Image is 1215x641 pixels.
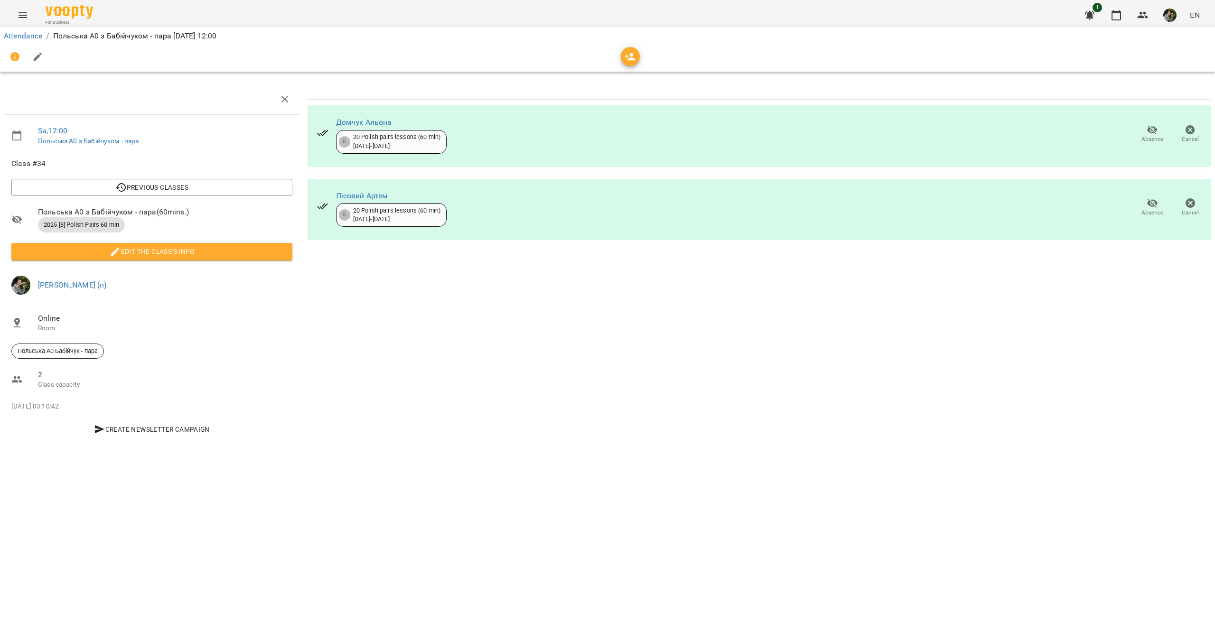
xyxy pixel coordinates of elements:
[339,136,350,148] div: 5
[38,221,125,229] span: 2025 [8] Polish Pairs 60 min
[336,191,388,200] a: Лісовий Артем
[1171,194,1209,221] button: Cancel
[1182,209,1199,217] span: Cancel
[11,402,292,411] p: [DATE] 03:10:42
[1182,135,1199,143] span: Cancel
[353,133,441,150] div: 20 Polish pairs lessons (60 min) [DATE] - [DATE]
[4,30,1211,42] nav: breadcrumb
[46,5,93,19] img: Voopty Logo
[1186,6,1204,24] button: EN
[38,313,292,324] span: Online
[1141,135,1163,143] span: Absence
[11,4,34,27] button: Menu
[38,324,292,333] p: Room
[11,421,292,438] button: Create Newsletter Campaign
[1190,10,1200,20] span: EN
[1163,9,1177,22] img: 70cfbdc3d9a863d38abe8aa8a76b24f3.JPG
[11,276,30,295] img: 70cfbdc3d9a863d38abe8aa8a76b24f3.JPG
[38,280,107,289] a: [PERSON_NAME] (п)
[1171,121,1209,148] button: Cancel
[15,424,289,435] span: Create Newsletter Campaign
[1133,121,1171,148] button: Absence
[11,243,292,260] button: Edit the class's Info
[38,380,292,390] p: Class capacity
[12,347,103,355] span: Польська А0 Бабійчук - пара
[4,31,42,40] a: Attendance
[38,126,67,135] a: Sa , 12:00
[53,30,217,42] p: Польська А0 з Бабійчуком - пара [DATE] 12:00
[38,369,292,381] span: 2
[46,30,49,42] li: /
[1133,194,1171,221] button: Absence
[339,209,350,221] div: 5
[38,137,139,145] a: Польська А0 з Бабійчуком - пара
[46,19,93,26] span: For Business
[19,182,285,193] span: Previous Classes
[1093,3,1102,12] span: 1
[336,118,392,127] a: Домчук Альона
[19,246,285,257] span: Edit the class's Info
[11,179,292,196] button: Previous Classes
[11,158,292,169] span: Class #34
[1141,209,1163,217] span: Absence
[353,206,441,224] div: 20 Polish pairs lessons (60 min) [DATE] - [DATE]
[11,344,104,359] div: Польська А0 Бабійчук - пара
[38,206,292,218] span: Польська А0 з Бабійчуком - пара ( 60 mins. )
